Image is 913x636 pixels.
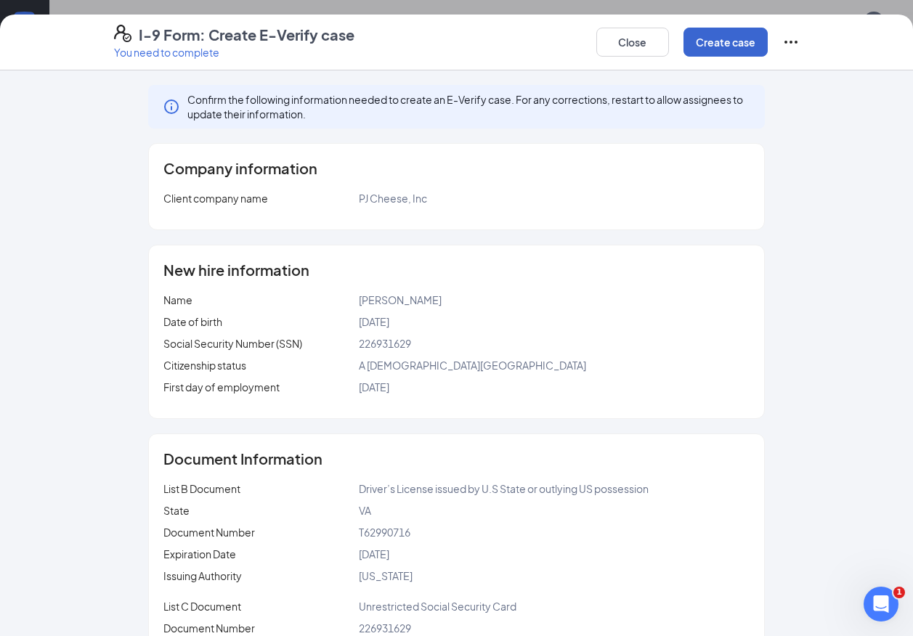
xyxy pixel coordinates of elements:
[359,315,389,328] span: [DATE]
[359,337,411,350] span: 226931629
[163,359,246,372] span: Citizenship status
[163,192,268,205] span: Client company name
[163,526,255,539] span: Document Number
[359,293,442,306] span: [PERSON_NAME]
[782,33,800,51] svg: Ellipses
[163,569,242,582] span: Issuing Authority
[864,587,898,621] iframe: Intercom live chat
[359,482,649,495] span: Driver’s License issued by U.S State or outlying US possession
[359,621,411,635] span: 226931629
[163,600,241,613] span: List C Document
[163,621,255,635] span: Document Number
[163,337,302,350] span: Social Security Number (SSN)
[359,569,413,582] span: [US_STATE]
[114,25,131,42] svg: FormI9EVerifyIcon
[163,452,322,466] span: Document Information
[163,504,190,517] span: State
[163,482,240,495] span: List B Document
[163,263,309,277] span: New hire information
[163,547,236,560] span: Expiration Date
[359,600,516,613] span: Unrestricted Social Security Card
[893,587,905,598] span: 1
[114,45,354,60] p: You need to complete
[359,504,371,517] span: VA
[359,526,410,539] span: T62990716
[683,28,768,57] button: Create case
[187,92,751,121] span: Confirm the following information needed to create an E-Verify case. For any corrections, restart...
[359,359,586,372] span: A [DEMOGRAPHIC_DATA][GEOGRAPHIC_DATA]
[163,293,192,306] span: Name
[359,192,427,205] span: PJ Cheese, Inc
[359,380,389,394] span: [DATE]
[163,380,280,394] span: First day of employment
[359,547,389,560] span: [DATE]
[596,28,669,57] button: Close
[163,161,317,176] span: Company information
[139,25,354,45] h4: I-9 Form: Create E-Verify case
[163,98,180,115] svg: Info
[163,315,222,328] span: Date of birth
